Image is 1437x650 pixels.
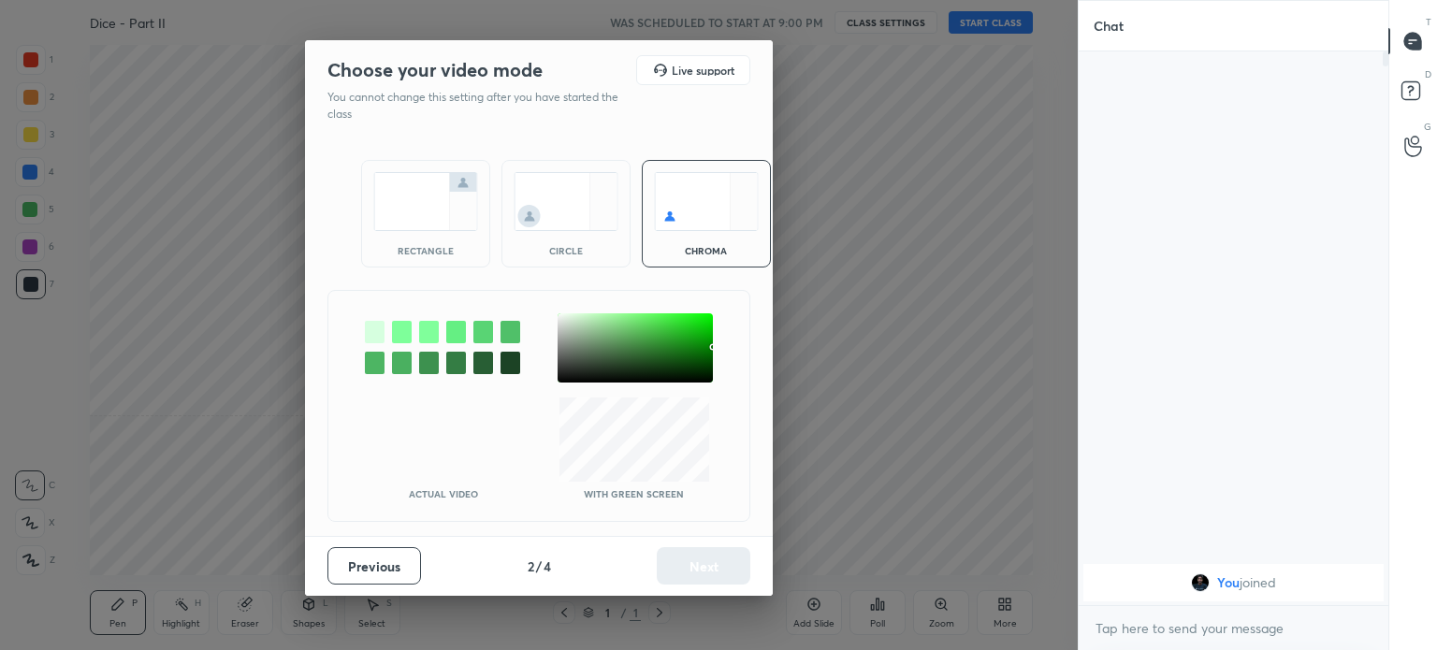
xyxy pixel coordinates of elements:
h2: Choose your video mode [327,58,543,82]
img: normalScreenIcon.ae25ed63.svg [373,172,478,231]
img: a66458c536b8458bbb59fb65c32c454b.jpg [1191,573,1210,592]
p: Actual Video [409,489,478,498]
div: circle [529,246,603,255]
h4: / [536,556,542,576]
img: chromaScreenIcon.c19ab0a0.svg [654,172,759,231]
div: rectangle [388,246,463,255]
p: T [1426,15,1431,29]
p: G [1424,120,1431,134]
p: You cannot change this setting after you have started the class [327,89,631,123]
button: Previous [327,547,421,585]
h4: 2 [528,556,534,576]
span: You [1217,575,1240,590]
div: chroma [669,246,744,255]
span: joined [1240,575,1276,590]
img: circleScreenIcon.acc0effb.svg [514,172,618,231]
p: With green screen [584,489,684,498]
div: grid [1079,560,1388,605]
p: D [1425,67,1431,81]
p: Chat [1079,1,1139,51]
h4: 4 [544,556,551,576]
h5: Live support [672,65,734,76]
